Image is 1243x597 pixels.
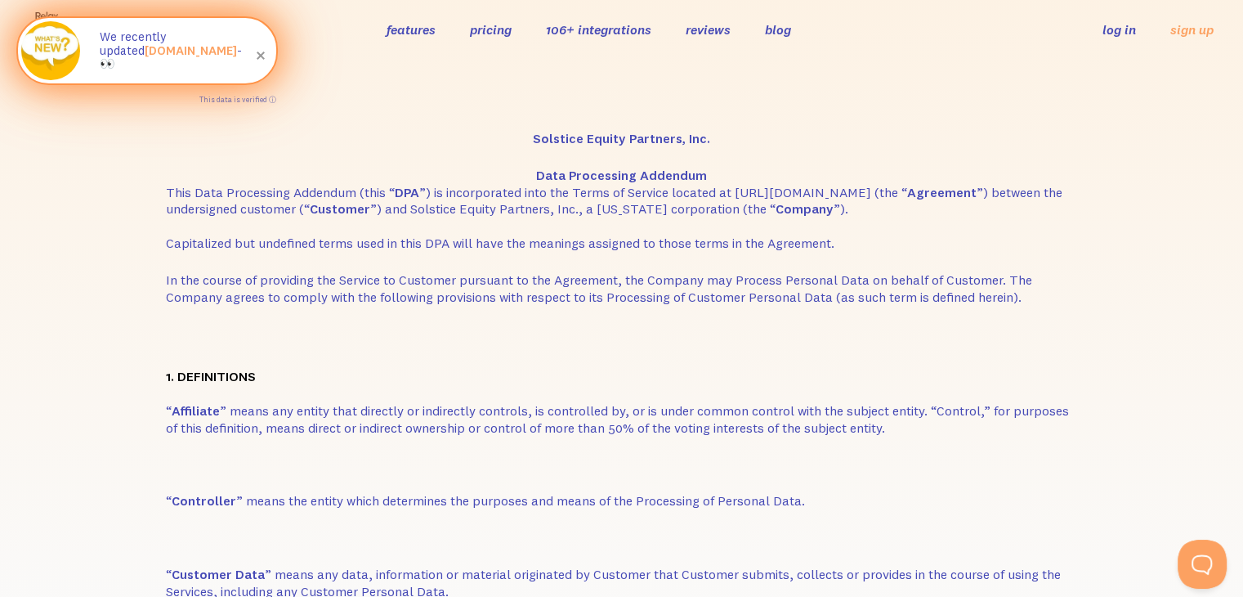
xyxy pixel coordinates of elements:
a: blog [765,21,791,38]
a: features [387,21,436,38]
a: sign up [1170,21,1214,38]
span: This Data Processing Addendum (this “ ”) is incorporated into the Terms of Service located at [UR... [166,184,1062,251]
p: We recently updated - 👀 [100,30,260,71]
a: log in [1102,21,1136,38]
strong: Affiliate [172,402,220,419]
strong: Customer [310,200,370,217]
span: In the course of providing the Service to Customer pursuant to the Agreement, the Company may Pro... [166,272,1032,305]
img: Fomo [21,21,80,80]
a: This data is verified ⓘ [199,95,276,104]
iframe: Help Scout Beacon - Open [1178,540,1227,589]
strong: Company [776,200,834,217]
a: 106+ integrations [546,21,651,38]
a: reviews [686,21,731,38]
span: “ ” means the entity which determines the purposes and means of the Processing of Personal Data. [166,492,805,509]
a: pricing [470,21,512,38]
span: “ ” means any entity that directly or indirectly controls, is controlled by, or is under common c... [166,402,1069,436]
strong: 1. DEFINITIONS [166,368,256,384]
strong: Customer Data [172,566,265,582]
strong: Solstice Equity Partners, Inc. [533,130,710,146]
strong: Controller [172,492,236,509]
a: [DOMAIN_NAME] [145,43,237,58]
strong: DPA [395,184,419,200]
strong: Data Processing Addendum [536,167,707,183]
strong: Agreement [907,184,977,200]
